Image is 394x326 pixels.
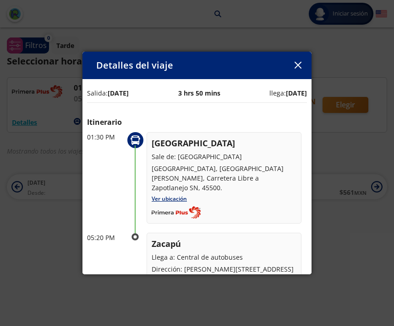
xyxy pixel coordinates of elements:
[152,264,296,303] p: Dirección: [PERSON_NAME][STREET_ADDRESS] (entre General [PERSON_NAME] y [GEOGRAPHIC_DATA]. [PERSO...
[152,137,296,150] p: [GEOGRAPHIC_DATA]
[87,117,307,128] p: Itinerario
[152,238,296,250] p: Zacapú
[152,195,187,203] a: Ver ubicación
[87,88,129,98] p: Salida:
[108,89,129,97] b: [DATE]
[87,132,124,142] p: 01:30 PM
[286,89,307,97] b: [DATE]
[152,206,201,219] img: Completo_color__1_.png
[152,164,296,192] p: [GEOGRAPHIC_DATA], [GEOGRAPHIC_DATA][PERSON_NAME], Carretera Libre a Zapotlanejo SN, 45500.
[152,152,296,161] p: Sale de: [GEOGRAPHIC_DATA]
[96,59,173,72] p: Detalles del viaje
[87,233,124,242] p: 05:20 PM
[269,88,307,98] p: llega:
[152,252,296,262] p: Llega a: Central de autobuses
[178,88,220,98] p: 3 hrs 50 mins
